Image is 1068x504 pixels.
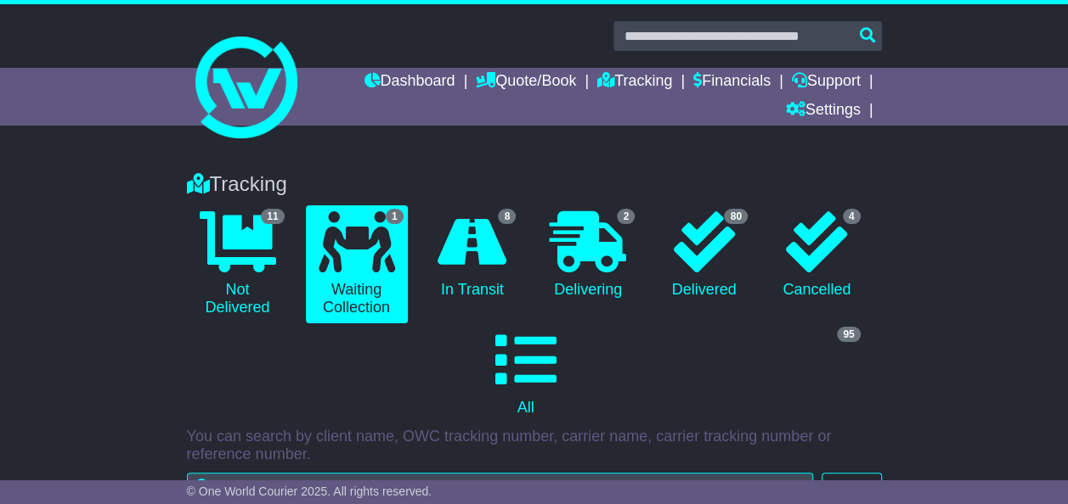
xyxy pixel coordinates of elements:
[617,209,635,224] span: 2
[656,205,752,305] a: 80 Delivered
[178,172,890,197] div: Tracking
[476,68,576,97] a: Quote/Book
[187,205,289,323] a: 11 Not Delivered
[425,205,521,305] a: 8 In Transit
[537,205,639,305] a: 2 Delivering
[792,68,861,97] a: Support
[597,68,672,97] a: Tracking
[843,209,861,224] span: 4
[769,205,865,305] a: 4 Cancelled
[837,327,860,342] span: 95
[786,97,861,126] a: Settings
[822,473,881,502] button: Search
[261,209,284,224] span: 11
[187,323,865,423] a: 95 All
[187,484,432,498] span: © One World Courier 2025. All rights reserved.
[364,68,455,97] a: Dashboard
[386,209,404,224] span: 1
[306,205,408,323] a: 1 Waiting Collection
[187,428,882,464] p: You can search by client name, OWC tracking number, carrier name, carrier tracking number or refe...
[724,209,747,224] span: 80
[693,68,771,97] a: Financials
[498,209,516,224] span: 8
